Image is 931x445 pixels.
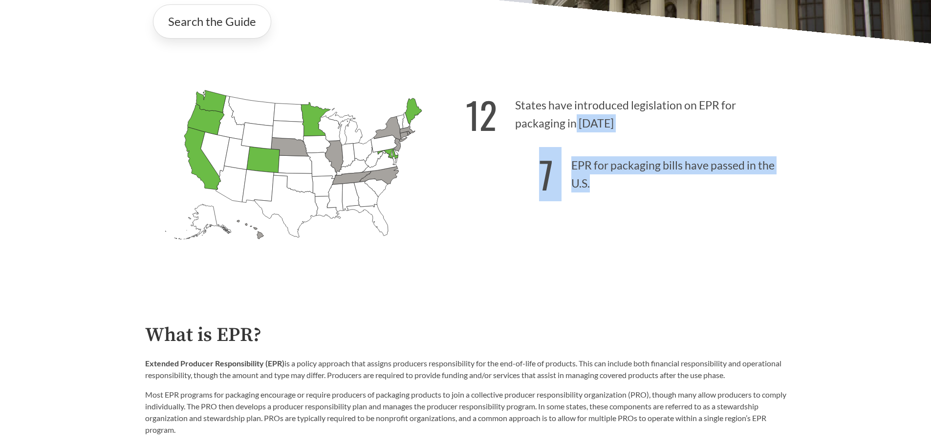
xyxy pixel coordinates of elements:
strong: 7 [539,147,553,201]
strong: 12 [466,87,497,142]
p: is a policy approach that assigns producers responsibility for the end-of-life of products. This ... [145,358,786,381]
p: States have introduced legislation on EPR for packaging in [DATE] [466,82,786,142]
p: Most EPR programs for packaging encourage or require producers of packaging products to join a co... [145,389,786,436]
h2: What is EPR? [145,324,786,346]
a: Search the Guide [153,4,271,39]
strong: Extended Producer Responsibility (EPR) [145,359,284,368]
p: EPR for packaging bills have passed in the U.S. [466,142,786,202]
